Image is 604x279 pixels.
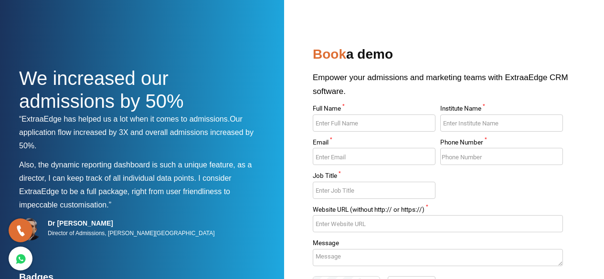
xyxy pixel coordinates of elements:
span: “ExtraaEdge has helped us a lot when it comes to admissions. [19,115,230,123]
p: Director of Admissions, [PERSON_NAME][GEOGRAPHIC_DATA] [48,227,215,239]
input: Enter Job Title [313,182,435,199]
input: Enter Website URL [313,215,562,232]
h2: a demo [313,43,585,71]
span: Also, the dynamic reporting dashboard is such a unique feature, as a director, I can keep track o... [19,161,252,182]
label: Message [313,240,562,249]
label: Full Name [313,105,435,114]
label: Phone Number [440,139,562,148]
span: We increased our admissions by 50% [19,68,184,112]
label: Job Title [313,173,435,182]
textarea: Message [313,249,562,266]
input: Enter Full Name [313,114,435,132]
label: Institute Name [440,105,562,114]
input: Enter Institute Name [440,114,562,132]
label: Website URL (without http:// or https://) [313,207,562,216]
span: Book [313,47,346,62]
input: Enter Email [313,148,435,165]
p: Empower your admissions and marketing teams with ExtraaEdge CRM software. [313,71,585,105]
span: Our application flow increased by 3X and overall admissions increased by 50%. [19,115,254,150]
h5: Dr [PERSON_NAME] [48,219,215,227]
input: Enter Phone Number [440,148,562,165]
span: I consider ExtraaEdge to be a full package, right from user friendliness to impeccable customisat... [19,174,232,209]
label: Email [313,139,435,148]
